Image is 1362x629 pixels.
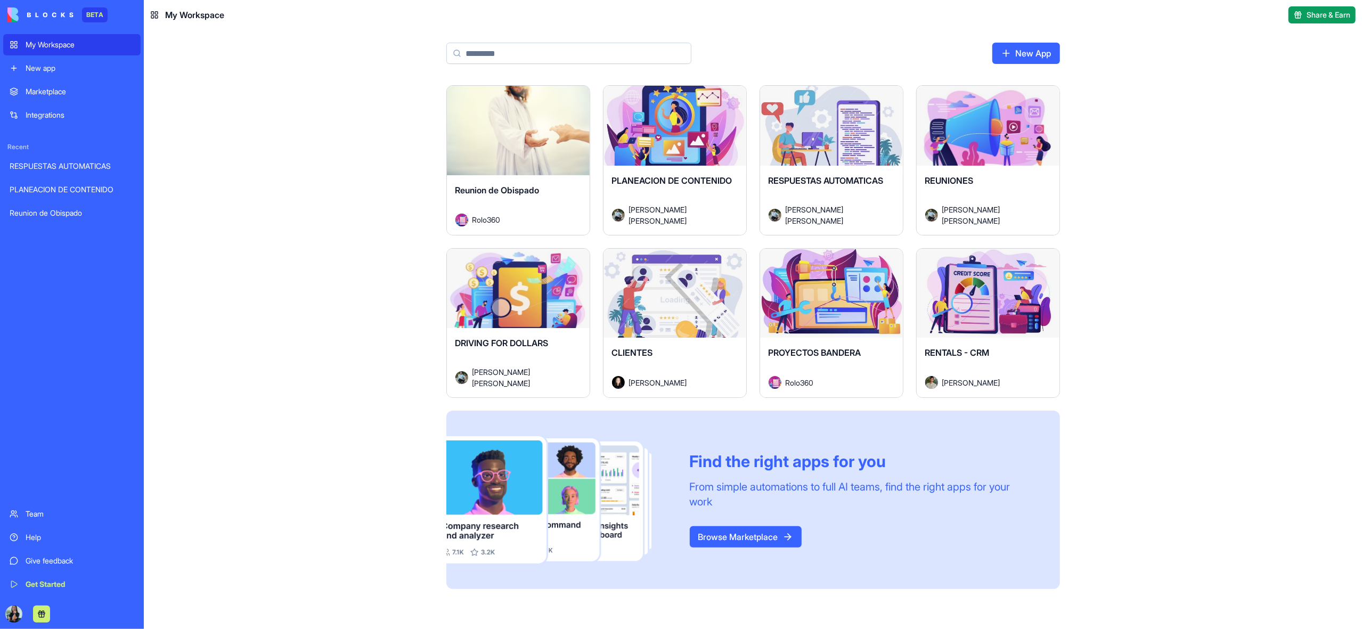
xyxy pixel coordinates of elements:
[3,34,141,55] a: My Workspace
[26,86,134,97] div: Marketplace
[925,209,938,222] img: Avatar
[916,85,1060,235] a: REUNIONESAvatar[PERSON_NAME] [PERSON_NAME]
[769,376,781,389] img: Avatar
[26,63,134,73] div: New app
[3,527,141,548] a: Help
[11,93,167,101] span: Understanding the Design Layer in Blocks
[10,208,134,218] div: Reunion de Obispado
[3,104,141,126] a: Integrations
[629,377,687,388] span: [PERSON_NAME]
[3,156,141,177] a: RESPUESTAS AUTOMATICAS
[10,161,134,171] div: RESPUESTAS AUTOMATICAS
[992,43,1060,64] a: New App
[786,204,886,226] span: [PERSON_NAME] [PERSON_NAME]
[93,5,122,23] h1: Help
[3,143,141,151] span: Recent
[3,58,141,79] a: New app
[26,39,134,50] div: My Workspace
[455,371,468,384] img: Avatar
[472,366,573,389] span: [PERSON_NAME] [PERSON_NAME]
[3,503,141,525] a: Team
[11,284,72,293] span: The Marketplace
[26,532,134,543] div: Help
[11,236,124,245] span: Sharing Your Tools with Others
[11,165,112,173] span: Build with [PERSON_NAME]
[190,34,199,43] div: Clear
[3,179,141,200] a: PLANEACION DE CONTENIDO
[446,248,590,398] a: DRIVING FOR DOLLARSAvatar[PERSON_NAME] [PERSON_NAME]
[3,550,141,571] a: Give feedback
[71,332,142,375] button: Messages
[769,175,884,186] span: RESPUESTAS AUTOMATICAS
[7,28,206,48] input: Search for help
[942,204,1042,226] span: [PERSON_NAME] [PERSON_NAME]
[925,347,990,358] span: RENTALS - CRM
[769,209,781,222] img: Avatar
[603,248,747,398] a: CLIENTESAvatar[PERSON_NAME]
[925,175,974,186] span: REUNIONES
[612,209,625,222] img: Avatar
[26,509,134,519] div: Team
[11,141,125,149] span: Understanding the Logic Layer
[3,81,141,102] a: Marketplace
[7,7,108,22] a: BETA
[168,359,187,366] span: Help
[612,376,625,389] img: Avatar
[455,185,540,195] span: Reunion de Obispado
[612,347,653,358] span: CLIENTES
[1307,10,1350,20] span: Share & Earn
[11,117,160,125] span: Set up Portals and Public Tools in Blocks
[1288,6,1356,23] button: Share & Earn
[26,110,134,120] div: Integrations
[455,214,468,226] img: Avatar
[82,7,108,22] div: BETA
[603,85,747,235] a: PLANEACION DE CONTENIDOAvatar[PERSON_NAME] [PERSON_NAME]
[88,359,125,366] span: Messages
[25,359,46,366] span: Home
[446,436,673,563] img: Frame_181_egmpey.png
[916,248,1060,398] a: RENTALS - CRMAvatar[PERSON_NAME]
[11,189,25,197] span: FAQ
[165,9,224,21] span: My Workspace
[472,214,501,225] span: Rolo360
[786,377,814,388] span: Rolo360
[690,526,802,548] a: Browse Marketplace
[925,376,938,389] img: Avatar
[629,204,729,226] span: [PERSON_NAME] [PERSON_NAME]
[769,347,861,358] span: PROYECTOS BANDERA
[11,213,103,221] span: How to upgrade my plan
[3,574,141,595] a: Get Started
[3,202,141,224] a: Reunion de Obispado
[942,377,1000,388] span: [PERSON_NAME]
[11,69,81,77] span: Welcome to Blocks
[142,332,213,375] button: Help
[690,479,1034,509] div: From simple automations to full AI teams, find the right apps for your work
[760,85,903,235] a: RESPUESTAS AUTOMATICASAvatar[PERSON_NAME] [PERSON_NAME]
[446,85,590,235] a: Reunion de ObispadoAvatarRolo360
[760,248,903,398] a: PROYECTOS BANDERAAvatarRolo360
[26,579,134,590] div: Get Started
[11,260,85,269] span: Roles & Permissions
[10,184,134,195] div: PLANEACION DE CONTENIDO
[7,7,74,22] img: logo
[690,452,1034,471] div: Find the right apps for you
[26,556,134,566] div: Give feedback
[5,606,22,623] img: PHOTO-2025-09-15-15-09-07_ggaris.jpg
[187,4,206,23] div: Close
[612,175,732,186] span: PLANEACION DE CONTENIDO
[455,338,549,348] span: DRIVING FOR DOLLARS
